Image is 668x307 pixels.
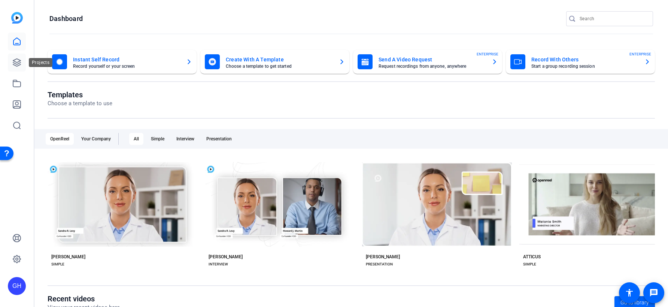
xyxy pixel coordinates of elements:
mat-card-subtitle: Start a group recording session [531,64,638,69]
div: [PERSON_NAME] [209,254,243,260]
h1: Dashboard [49,14,83,23]
button: Send A Video RequestRequest recordings from anyone, anywhereENTERPRISE [353,50,502,74]
img: blue-gradient.svg [11,12,23,24]
div: GH [8,277,26,295]
div: SIMPLE [51,261,64,267]
div: SIMPLE [523,261,536,267]
h1: Recent videos [48,294,120,303]
div: INTERVIEW [209,261,228,267]
div: All [129,133,143,145]
input: Search [580,14,647,23]
div: ATTICUS [523,254,541,260]
mat-card-subtitle: Request recordings from anyone, anywhere [379,64,486,69]
span: ENTERPRISE [629,51,651,57]
div: Your Company [77,133,115,145]
span: ENTERPRISE [477,51,498,57]
button: Instant Self RecordRecord yourself or your screen [48,50,197,74]
div: Presentation [202,133,236,145]
mat-card-title: Instant Self Record [73,55,180,64]
mat-icon: message [649,288,658,297]
div: Interview [172,133,199,145]
div: [PERSON_NAME] [366,254,400,260]
div: OpenReel [46,133,74,145]
mat-icon: accessibility [625,288,634,297]
div: Simple [146,133,169,145]
mat-card-title: Create With A Template [226,55,333,64]
div: PRESENTATION [366,261,393,267]
div: [PERSON_NAME] [51,254,85,260]
h1: Templates [48,90,112,99]
p: Choose a template to use [48,99,112,108]
button: Record With OthersStart a group recording sessionENTERPRISE [506,50,655,74]
mat-card-title: Send A Video Request [379,55,486,64]
mat-card-subtitle: Record yourself or your screen [73,64,180,69]
mat-card-subtitle: Choose a template to get started [226,64,333,69]
mat-card-title: Record With Others [531,55,638,64]
div: Projects [29,58,52,67]
button: Create With A TemplateChoose a template to get started [200,50,349,74]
